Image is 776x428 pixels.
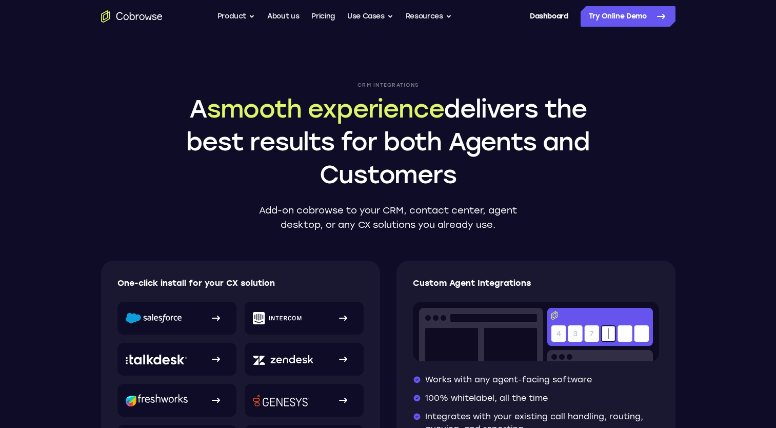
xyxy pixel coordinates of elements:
[217,6,255,27] button: Product
[530,6,568,27] a: Dashboard
[581,6,675,27] a: Try Online Demo
[207,94,444,124] span: smooth experience
[183,82,593,88] p: CRM Integrations
[413,374,659,386] li: Works with any agent-facing software
[117,384,236,417] a: Freshworks logo
[126,354,187,365] img: Talkdesk logo
[245,302,364,335] a: Intercom logo
[253,312,302,324] img: Intercom logo
[267,6,299,27] a: About us
[413,302,659,361] img: Co-browse code entry input
[117,302,236,335] a: Salesforce logo
[101,10,163,23] a: Go to the home page
[183,92,593,191] h1: A delivers the best results for both Agents and Customers
[311,6,335,27] a: Pricing
[254,203,522,232] p: Add-on cobrowse to your CRM, contact center, agent desktop, or any CX solutions you already use.
[117,277,364,289] p: One-click install for your CX solution
[253,395,309,406] img: Genesys logo
[406,6,452,27] button: Resources
[413,392,659,404] li: 100% whitelabel, all the time
[347,6,393,27] button: Use Cases
[245,343,364,376] a: Zendesk logo
[126,313,182,324] img: Salesforce logo
[413,277,659,289] p: Custom Agent Integrations
[117,343,236,376] a: Talkdesk logo
[126,394,188,406] img: Freshworks logo
[245,384,364,417] a: Genesys logo
[253,354,313,365] img: Zendesk logo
